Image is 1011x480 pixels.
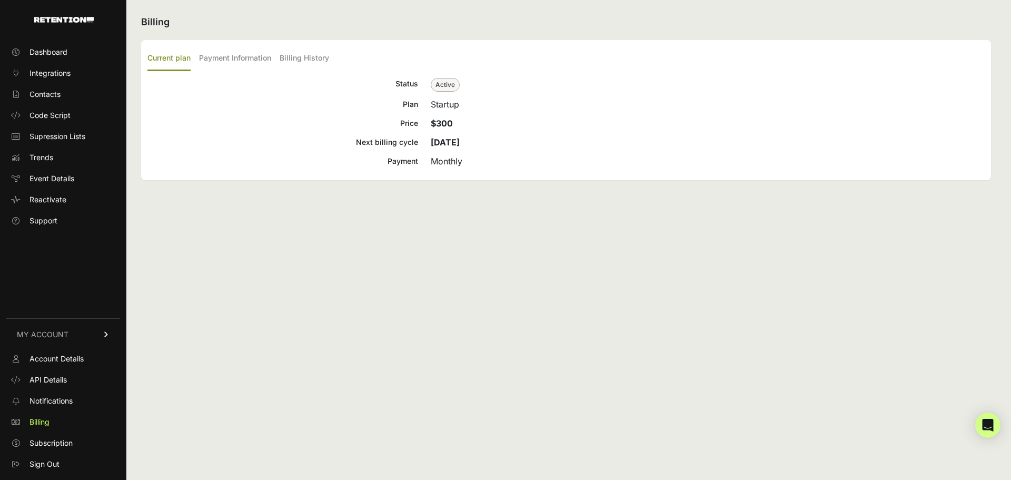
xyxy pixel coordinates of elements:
[431,98,985,111] div: Startup
[6,107,120,124] a: Code Script
[6,44,120,61] a: Dashboard
[29,375,67,385] span: API Details
[147,46,191,71] label: Current plan
[431,118,453,129] strong: $300
[431,155,985,168] div: Monthly
[6,170,120,187] a: Event Details
[141,15,991,30] h2: Billing
[29,417,49,427] span: Billing
[29,194,66,205] span: Reactivate
[29,131,85,142] span: Supression Lists
[29,152,53,163] span: Trends
[6,149,120,166] a: Trends
[6,65,120,82] a: Integrations
[6,414,120,430] a: Billing
[29,459,60,469] span: Sign Out
[29,173,74,184] span: Event Details
[431,137,460,148] strong: [DATE]
[147,117,418,130] div: Price
[147,136,418,149] div: Next billing cycle
[6,350,120,367] a: Account Details
[6,128,120,145] a: Supression Lists
[199,46,271,71] label: Payment Information
[34,17,94,23] img: Retention.com
[6,393,120,409] a: Notifications
[6,86,120,103] a: Contacts
[29,110,71,121] span: Code Script
[147,77,418,92] div: Status
[29,47,67,57] span: Dashboard
[29,215,57,226] span: Support
[29,438,73,448] span: Subscription
[147,98,418,111] div: Plan
[975,413,1000,438] div: Open Intercom Messenger
[6,456,120,473] a: Sign Out
[6,371,120,388] a: API Details
[6,191,120,208] a: Reactivate
[29,354,84,364] span: Account Details
[17,329,68,340] span: MY ACCOUNT
[29,68,71,79] span: Integrations
[6,435,120,452] a: Subscription
[29,396,73,406] span: Notifications
[6,212,120,229] a: Support
[29,89,61,100] span: Contacts
[6,318,120,350] a: MY ACCOUNT
[280,46,329,71] label: Billing History
[147,155,418,168] div: Payment
[431,78,460,92] span: Active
